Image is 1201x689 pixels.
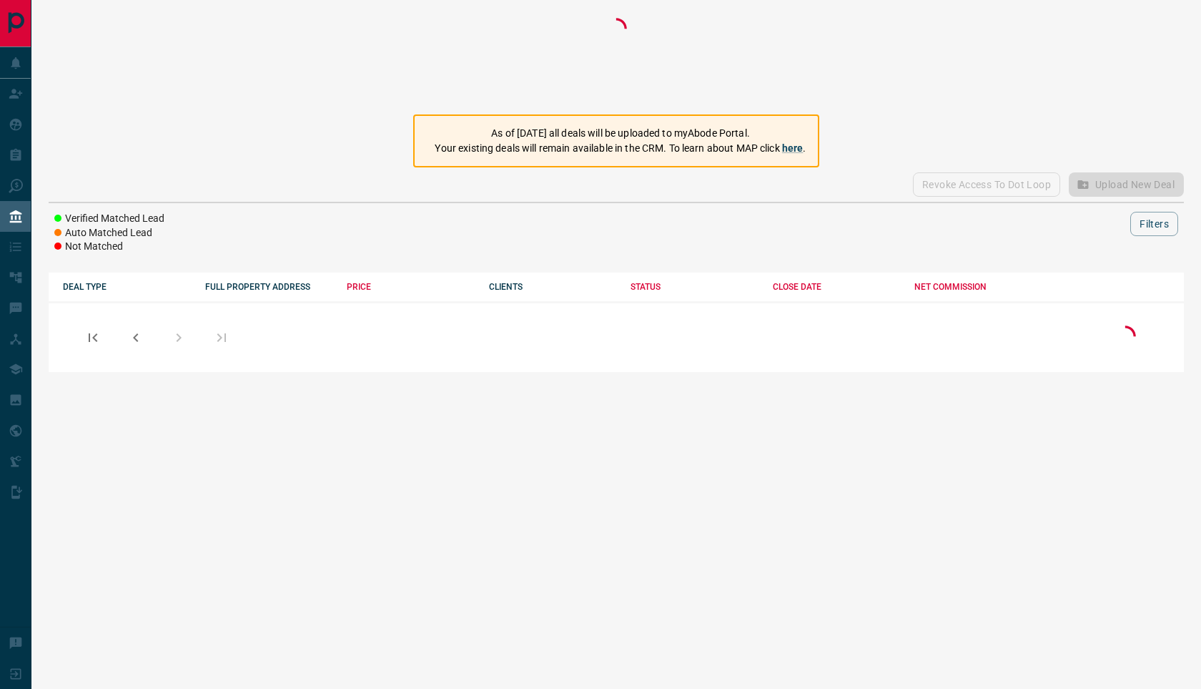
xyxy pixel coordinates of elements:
[54,212,164,226] li: Verified Matched Lead
[54,226,164,240] li: Auto Matched Lead
[489,282,617,292] div: CLIENTS
[1111,322,1140,353] div: Loading
[435,126,806,141] p: As of [DATE] all deals will be uploaded to myAbode Portal.
[631,282,758,292] div: STATUS
[1130,212,1178,236] button: Filters
[602,14,631,100] div: Loading
[435,141,806,156] p: Your existing deals will remain available in the CRM. To learn about MAP click .
[54,240,164,254] li: Not Matched
[63,282,191,292] div: DEAL TYPE
[782,142,804,154] a: here
[773,282,901,292] div: CLOSE DATE
[205,282,333,292] div: FULL PROPERTY ADDRESS
[347,282,475,292] div: PRICE
[914,282,1042,292] div: NET COMMISSION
